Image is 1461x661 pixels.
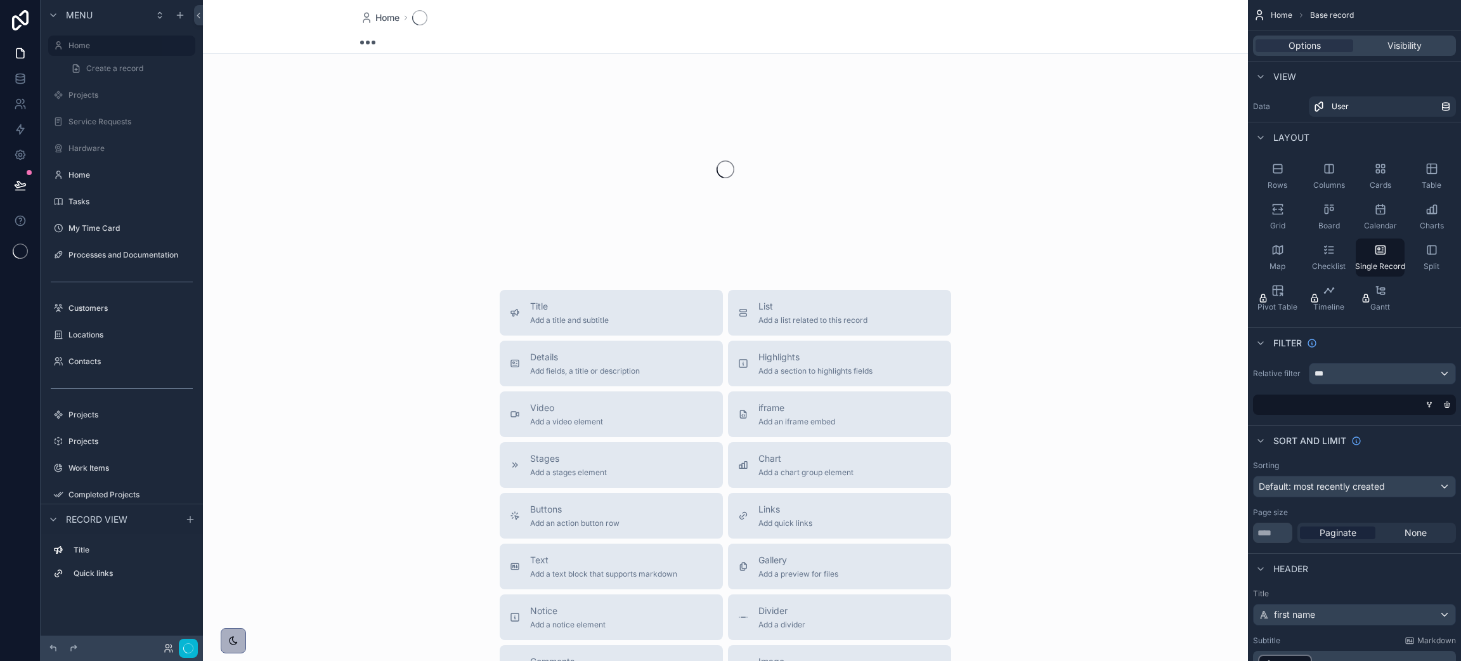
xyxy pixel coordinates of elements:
button: Single Record [1356,239,1405,277]
label: Contacts [68,357,193,367]
a: Home [48,36,195,56]
span: Visibility [1387,39,1422,52]
span: None [1405,527,1427,539]
span: Map [1269,261,1285,272]
button: first name [1253,604,1456,625]
a: Locations [48,325,195,345]
label: Subtitle [1253,636,1280,646]
span: Columns [1313,180,1345,190]
span: Markdown [1417,636,1456,646]
a: Create a record [63,58,195,79]
span: Table [1422,180,1441,190]
span: Gantt [1370,302,1390,312]
label: Home [68,41,188,51]
span: Timeline [1313,302,1344,312]
span: Paginate [1320,527,1356,539]
span: Options [1289,39,1321,52]
span: Checklist [1312,261,1346,272]
a: Contacts [48,351,195,372]
a: Customers [48,298,195,318]
span: Cards [1370,180,1391,190]
span: Header [1273,563,1308,575]
a: Home [360,11,399,24]
a: Hardware [48,138,195,159]
label: Relative filter [1253,369,1304,379]
label: Projects [68,90,193,100]
label: Customers [68,303,193,313]
span: Create a record [86,63,143,74]
span: Grid [1270,221,1285,231]
label: Work Items [68,463,193,473]
a: Completed Projects [48,485,195,505]
span: User [1332,101,1349,112]
button: Split [1407,239,1456,277]
button: Map [1253,239,1302,277]
button: Default: most recently created [1253,476,1456,497]
button: Grid [1253,198,1302,236]
a: Processes and Documentation [48,245,195,265]
label: Service Requests [68,117,193,127]
label: My Time Card [68,223,193,233]
label: Locations [68,330,193,340]
span: Calendar [1364,221,1397,231]
button: Columns [1304,157,1353,195]
span: Menu [66,9,93,22]
a: User [1309,96,1456,117]
label: Hardware [68,143,193,154]
label: Data [1253,101,1304,112]
span: Default: most recently created [1259,481,1385,492]
button: Table [1407,157,1456,195]
span: Layout [1273,131,1309,144]
button: Rows [1253,157,1302,195]
label: Home [68,170,193,180]
label: Processes and Documentation [68,250,193,260]
button: Charts [1407,198,1456,236]
span: Charts [1420,221,1444,231]
label: Page size [1253,507,1288,518]
label: Title [1253,589,1456,599]
a: Service Requests [48,112,195,132]
div: scrollable content [41,534,203,596]
label: Quick links [74,568,190,579]
button: Pivot Table [1253,279,1302,317]
label: Sorting [1253,461,1279,471]
label: Tasks [68,197,193,207]
span: View [1273,70,1296,83]
label: Title [74,545,190,555]
a: My Time Card [48,218,195,239]
button: Gantt [1356,279,1405,317]
a: Tasks [48,192,195,212]
button: Calendar [1356,198,1405,236]
button: Timeline [1304,279,1353,317]
span: Filter [1273,337,1302,350]
a: Home [48,165,195,185]
a: Markdown [1405,636,1456,646]
button: Board [1304,198,1353,236]
label: Completed Projects [68,490,193,500]
span: Rows [1268,180,1287,190]
a: Projects [48,431,195,452]
span: Home [375,11,399,24]
span: Record view [66,513,127,526]
span: Sort And Limit [1273,435,1346,447]
a: Projects [48,85,195,105]
span: Split [1424,261,1439,272]
span: Home [1271,10,1292,20]
button: Checklist [1304,239,1353,277]
label: Projects [68,410,193,420]
span: first name [1274,608,1315,621]
span: Pivot Table [1257,302,1297,312]
label: Projects [68,436,193,447]
span: Board [1318,221,1340,231]
button: Cards [1356,157,1405,195]
span: Base record [1310,10,1354,20]
a: Projects [48,405,195,425]
span: Single Record [1355,261,1405,272]
a: Work Items [48,458,195,478]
